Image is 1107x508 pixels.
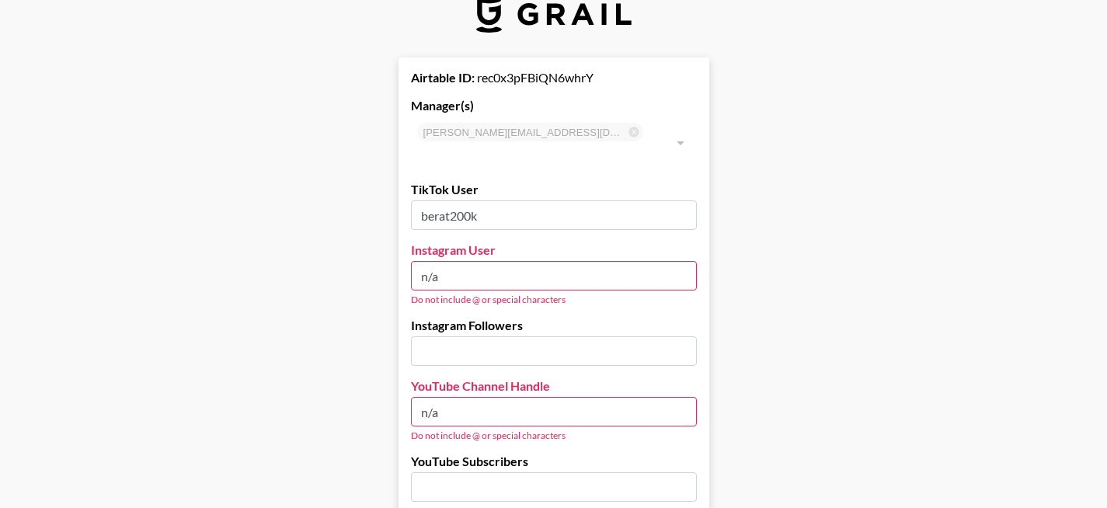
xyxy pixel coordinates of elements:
[411,430,697,441] div: Do not include @ or special characters
[411,378,697,394] label: YouTube Channel Handle
[411,454,697,469] label: YouTube Subscribers
[411,182,697,197] label: TikTok User
[411,294,697,305] div: Do not include @ or special characters
[411,98,697,113] label: Manager(s)
[411,70,697,85] div: rec0x3pFBiQN6whrY
[411,318,697,333] label: Instagram Followers
[411,70,475,85] strong: Airtable ID:
[411,242,697,258] label: Instagram User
